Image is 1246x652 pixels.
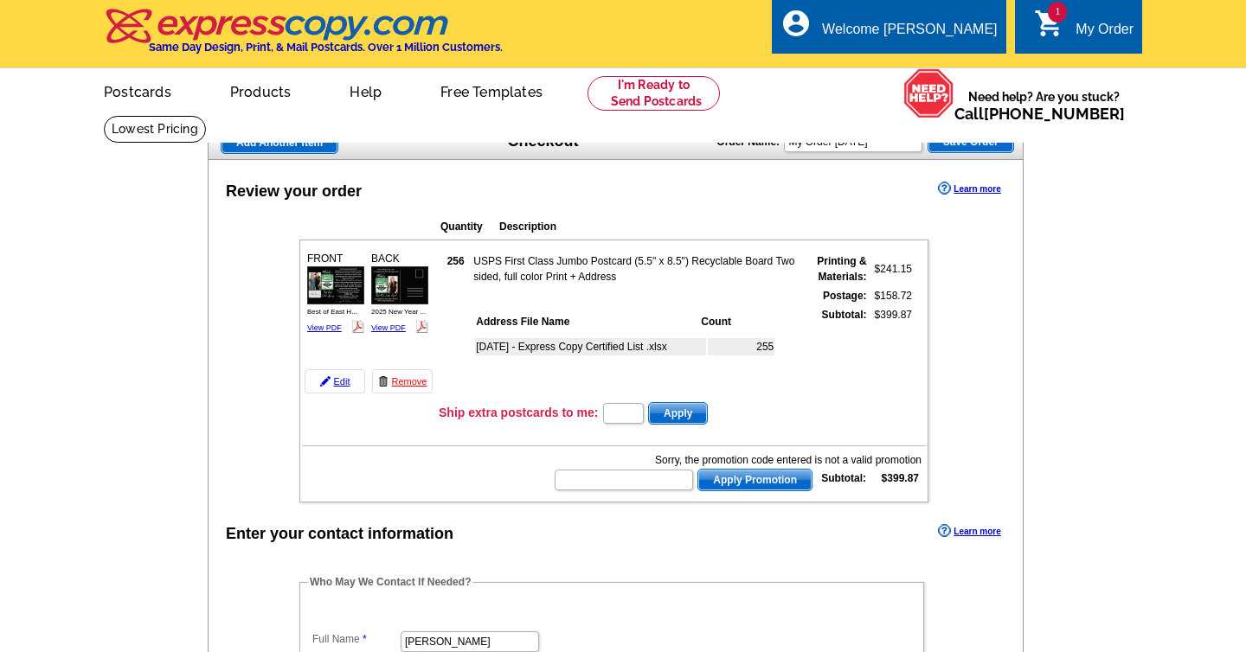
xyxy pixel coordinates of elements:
a: [PHONE_NUMBER] [984,105,1125,123]
span: Add Another Item [222,132,337,153]
a: Free Templates [413,70,570,111]
div: Enter your contact information [226,522,453,546]
span: Apply [649,403,707,424]
td: $158.72 [870,287,913,304]
strong: Printing & Materials: [817,255,866,283]
a: Remove [372,369,433,393]
i: shopping_cart [1034,8,1065,39]
strong: $399.87 [882,472,919,484]
iframe: LiveChat chat widget [900,250,1246,652]
h4: Same Day Design, Print, & Mail Postcards. Over 1 Million Customers. [149,41,503,54]
th: Count [700,313,774,330]
img: small-thumb.jpg [307,266,364,304]
i: account_circle [780,8,812,39]
strong: 256 [447,255,465,267]
img: help [903,68,954,118]
a: 1 shopping_cart My Order [1034,19,1134,41]
a: Help [322,70,409,111]
a: Add Another Item [221,131,338,154]
td: $399.87 [870,306,913,396]
th: Address File Name [475,313,698,330]
span: Apply Promotion [698,470,812,490]
img: small-thumb.jpg [371,266,428,304]
span: Call [954,105,1125,123]
a: Postcards [76,70,199,111]
th: Quantity [440,218,497,235]
legend: Who May We Contact If Needed? [308,574,472,590]
td: $241.15 [870,252,913,285]
td: USPS First Class Jumbo Postcard (5.5" x 8.5") Recyclable Board Two sided, full color Print + Address [472,252,799,285]
div: Sorry, the promotion code entered is not a valid promotion [553,452,922,468]
div: Welcome [PERSON_NAME] [822,22,997,46]
span: 1 [1048,2,1067,22]
a: Edit [305,369,365,393]
label: Full Name [312,631,399,647]
span: Best of East H... [307,308,357,316]
h3: Ship extra postcards to me: [439,405,598,420]
a: View PDF [371,323,406,332]
button: Apply [648,402,708,425]
img: pencil-icon.gif [320,376,331,387]
img: pdf_logo.png [415,320,428,333]
a: View PDF [307,323,342,332]
span: 2025 New Year ... [371,308,426,316]
strong: Postage: [823,290,867,302]
a: Learn more [938,182,1000,195]
td: 255 [708,338,774,355]
a: Products [202,70,319,111]
td: [DATE] - Express Copy Certified List .xlsx [475,338,706,355]
strong: Subtotal: [821,472,866,484]
img: trashcan-icon.gif [378,376,389,387]
strong: Subtotal: [822,309,867,321]
div: BACK [369,248,431,337]
span: Need help? Are you stuck? [954,88,1134,123]
a: Same Day Design, Print, & Mail Postcards. Over 1 Million Customers. [104,21,503,54]
th: Description [498,218,815,235]
div: My Order [1076,22,1134,46]
div: Review your order [226,180,362,203]
div: FRONT [305,248,367,337]
button: Apply Promotion [697,469,812,491]
img: pdf_logo.png [351,320,364,333]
